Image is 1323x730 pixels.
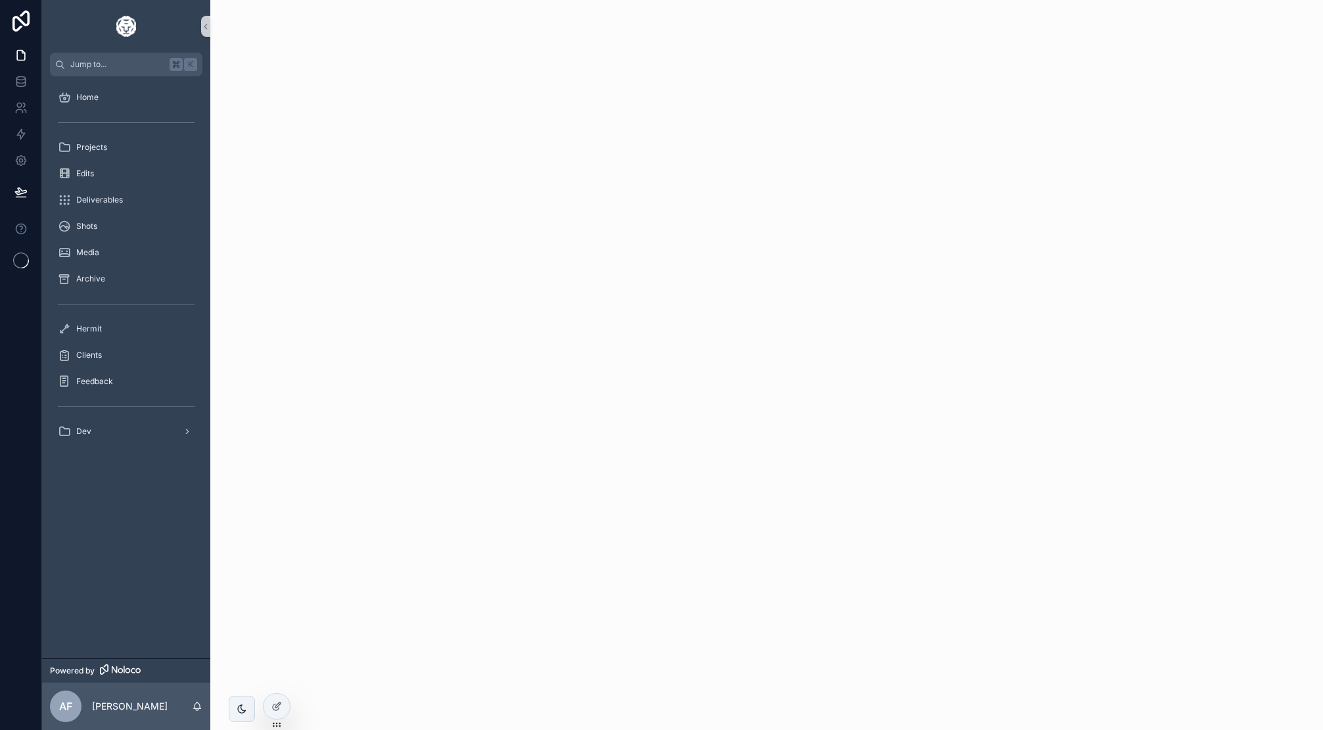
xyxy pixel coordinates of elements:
[50,85,202,109] a: Home
[76,426,91,437] span: Dev
[50,370,202,393] a: Feedback
[50,135,202,159] a: Projects
[50,343,202,367] a: Clients
[76,221,97,231] span: Shots
[50,317,202,341] a: Hermit
[50,53,202,76] button: Jump to...K
[76,168,94,179] span: Edits
[42,658,210,683] a: Powered by
[92,700,168,713] p: [PERSON_NAME]
[76,142,107,153] span: Projects
[50,214,202,238] a: Shots
[76,247,99,258] span: Media
[116,16,136,37] img: App logo
[76,350,102,360] span: Clients
[76,376,113,387] span: Feedback
[50,241,202,264] a: Media
[70,59,164,70] span: Jump to...
[50,267,202,291] a: Archive
[76,195,123,205] span: Deliverables
[50,666,95,676] span: Powered by
[76,324,102,334] span: Hermit
[185,59,196,70] span: K
[76,92,99,103] span: Home
[50,420,202,443] a: Dev
[50,162,202,185] a: Edits
[42,76,210,460] div: scrollable content
[50,188,202,212] a: Deliverables
[59,698,72,714] span: AF
[76,274,105,284] span: Archive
